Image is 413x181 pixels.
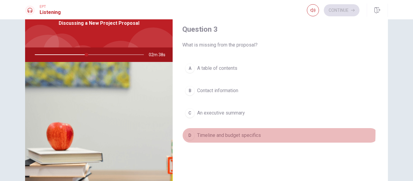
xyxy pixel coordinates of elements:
[185,63,195,73] div: A
[59,20,139,27] span: Discussing a New Project Proposal
[182,61,378,76] button: AA table of contents
[185,86,195,95] div: B
[182,105,378,121] button: CAn executive summary
[182,83,378,98] button: BContact information
[182,41,378,49] span: What is missing from the proposal?
[185,131,195,140] div: D
[182,24,378,34] h4: Question 3
[40,9,61,16] h1: Listening
[185,108,195,118] div: C
[40,5,61,9] span: EPT
[149,47,170,62] span: 02m 38s
[197,65,237,72] span: A table of contents
[182,128,378,143] button: DTimeline and budget specifics
[197,87,238,94] span: Contact information
[197,109,245,117] span: An executive summary
[197,132,261,139] span: Timeline and budget specifics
